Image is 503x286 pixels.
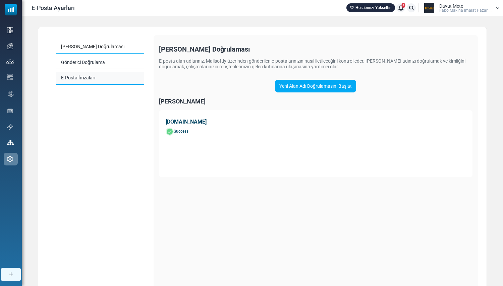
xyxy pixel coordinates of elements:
div: [PERSON_NAME] [159,98,472,105]
a: User Logo Davut Mete Fabo Maki̇na İmalat Pazarl... [421,3,500,13]
img: dashboard-icon.svg [7,27,13,33]
div: [DOMAIN_NAME] [166,118,466,126]
img: support-icon.svg [7,124,13,130]
a: Hesabınızı Yükseltin [346,3,395,12]
img: workflow.svg [7,90,14,98]
a: Yeni Alan Adı Doğrulamasını Başlat [275,80,356,92]
a: 1 [396,3,405,12]
div: [PERSON_NAME] Doğrulaması [159,46,472,53]
a: E-Posta İmzaları [56,72,144,85]
a: [DOMAIN_NAME] Success [162,114,469,140]
span: Davut Mete [439,4,463,8]
span: 1 [402,3,405,8]
div: Success [166,128,466,136]
div: E-posta alan adlarınız, Mailsoftly üzerinden gönderilen e-postalarınızın nasıl iletileceğini kont... [159,56,472,70]
img: campaigns-icon.png [7,43,13,49]
img: email-templates-icon.svg [7,74,13,80]
a: [PERSON_NAME] Doğrulaması [56,41,144,54]
img: settings-icon.svg [7,156,13,162]
img: landing_pages.svg [7,108,13,114]
span: E-Posta Ayarları [32,3,75,12]
span: Fabo Maki̇na İmalat Pazarl... [439,8,492,12]
img: contacts-icon.svg [6,59,14,64]
img: mailsoftly_icon_blue_white.svg [5,4,17,15]
img: User Logo [421,3,438,13]
a: Gönderici Doğrulama [56,56,144,69]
